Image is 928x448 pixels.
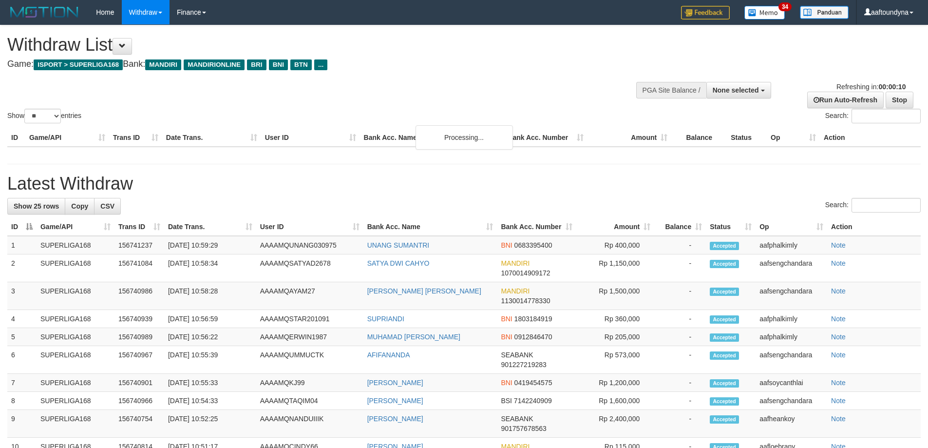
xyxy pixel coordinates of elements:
span: Accepted [710,333,739,342]
td: Rp 573,000 [576,346,654,374]
a: Note [831,287,846,295]
span: Accepted [710,397,739,406]
a: Note [831,415,846,423]
h1: Latest Withdraw [7,174,921,194]
th: Action [820,129,921,147]
td: [DATE] 10:56:22 [164,328,256,346]
img: panduan.png [800,6,849,19]
td: - [654,392,706,410]
td: 156740754 [114,410,164,438]
td: [DATE] 10:55:39 [164,346,256,374]
span: Copy 1070014909172 to clipboard [501,269,550,277]
th: Op [767,129,820,147]
a: Run Auto-Refresh [807,92,884,108]
span: None selected [713,86,759,94]
td: [DATE] 10:58:28 [164,282,256,310]
a: Note [831,397,846,405]
span: Copy 1803184919 to clipboard [514,315,552,323]
td: 5 [7,328,37,346]
th: Bank Acc. Number [504,129,587,147]
td: SUPERLIGA168 [37,346,114,374]
a: [PERSON_NAME] [367,415,423,423]
td: aafphalkimly [756,236,827,254]
span: BNI [501,315,512,323]
select: Showentries [24,109,61,123]
td: SUPERLIGA168 [37,410,114,438]
th: User ID [261,129,360,147]
span: MANDIRI [501,287,530,295]
input: Search: [852,109,921,123]
td: SUPERLIGA168 [37,328,114,346]
label: Search: [825,198,921,213]
span: Copy 0912846470 to clipboard [514,333,552,341]
h1: Withdraw List [7,35,609,55]
td: [DATE] 10:55:33 [164,374,256,392]
div: Processing... [416,125,513,150]
td: Rp 1,500,000 [576,282,654,310]
td: AAAAMQAYAM27 [256,282,363,310]
td: 2 [7,254,37,282]
h4: Game: Bank: [7,59,609,69]
span: Accepted [710,379,739,388]
span: SEABANK [501,415,533,423]
td: Rp 1,600,000 [576,392,654,410]
input: Search: [852,198,921,213]
td: SUPERLIGA168 [37,374,114,392]
th: Bank Acc. Name [360,129,504,147]
td: 156740986 [114,282,164,310]
td: - [654,410,706,438]
td: AAAAMQKJ99 [256,374,363,392]
th: Date Trans.: activate to sort column ascending [164,218,256,236]
a: Note [831,315,846,323]
td: 4 [7,310,37,328]
a: Note [831,351,846,359]
a: [PERSON_NAME] [367,379,423,387]
td: aafheankoy [756,410,827,438]
th: Game/API [25,129,109,147]
td: SUPERLIGA168 [37,392,114,410]
label: Search: [825,109,921,123]
span: Copy 0419454575 to clipboard [514,379,552,387]
th: Bank Acc. Name: activate to sort column ascending [363,218,497,236]
th: Amount: activate to sort column ascending [576,218,654,236]
td: - [654,282,706,310]
td: 8 [7,392,37,410]
span: Copy 0683395400 to clipboard [514,241,552,249]
th: Balance: activate to sort column ascending [654,218,706,236]
a: Stop [886,92,913,108]
td: - [654,236,706,254]
span: BNI [501,241,512,249]
a: Note [831,241,846,249]
td: Rp 1,200,000 [576,374,654,392]
td: AAAAMQSTAR201091 [256,310,363,328]
td: 156740901 [114,374,164,392]
td: [DATE] 10:56:59 [164,310,256,328]
span: BNI [501,333,512,341]
td: 156740966 [114,392,164,410]
td: [DATE] 10:54:33 [164,392,256,410]
a: SUPRIANDI [367,315,404,323]
td: aafphalkimly [756,310,827,328]
span: Accepted [710,415,739,424]
span: Accepted [710,260,739,268]
td: aafsengchandara [756,254,827,282]
td: Rp 1,150,000 [576,254,654,282]
th: Status [727,129,767,147]
a: Show 25 rows [7,198,65,214]
th: Balance [671,129,727,147]
th: Date Trans. [162,129,261,147]
td: [DATE] 10:59:29 [164,236,256,254]
a: [PERSON_NAME] [367,397,423,405]
span: CSV [100,202,114,210]
td: - [654,328,706,346]
span: Copy [71,202,88,210]
img: Feedback.jpg [681,6,730,19]
td: AAAAMQSATYAD2678 [256,254,363,282]
td: 156740939 [114,310,164,328]
span: Accepted [710,242,739,250]
td: SUPERLIGA168 [37,254,114,282]
th: Game/API: activate to sort column ascending [37,218,114,236]
th: Action [827,218,921,236]
span: Refreshing in: [836,83,906,91]
td: 156741084 [114,254,164,282]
